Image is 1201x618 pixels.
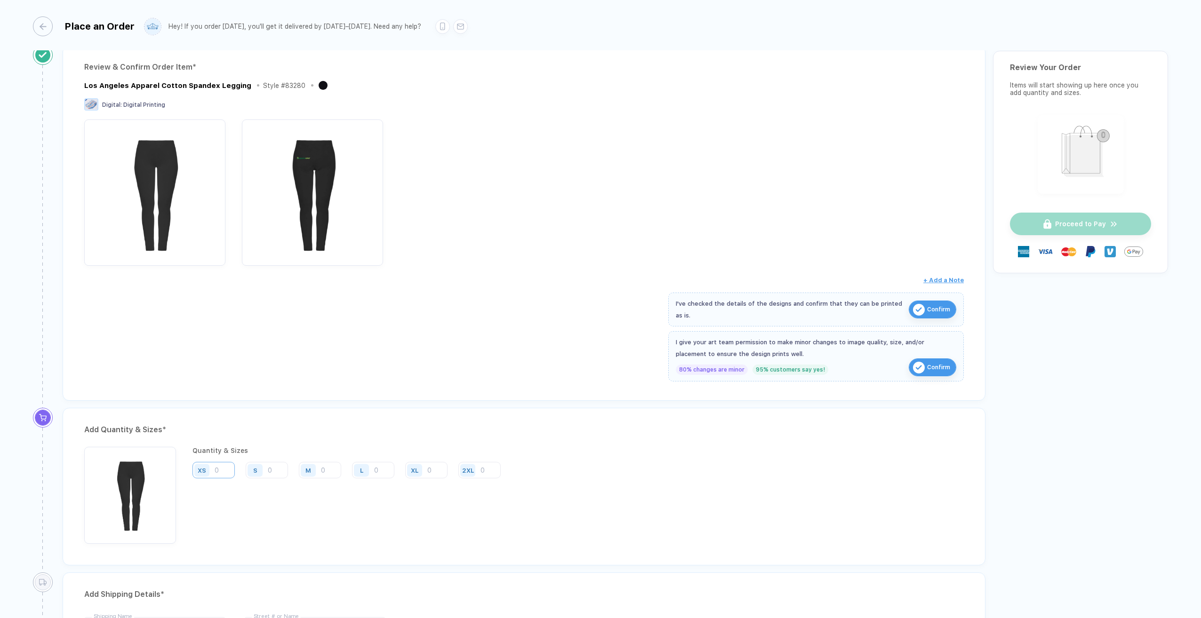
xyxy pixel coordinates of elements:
div: Add Quantity & Sizes [84,422,964,437]
img: 6ef28b10-146e-422c-98ff-70e4eb249e9b_nt_back_1759150158492.jpg [247,124,378,256]
img: user profile [144,18,161,35]
img: shopping_bag.png [1042,119,1120,188]
div: Items will start showing up here once you add quantity and sizes. [1010,81,1151,96]
span: Digital : [102,102,122,108]
div: Quantity & Sizes [192,447,508,454]
div: XL [411,467,418,474]
img: Venmo [1105,246,1116,257]
div: Review Your Order [1010,63,1151,72]
div: Los Angeles Apparel Cotton Spandex Legging [84,81,251,90]
div: I give your art team permission to make minor changes to image quality, size, and/or placement to... [676,336,956,360]
div: Hey! If you order [DATE], you'll get it delivered by [DATE]–[DATE]. Need any help? [168,23,421,31]
div: L [360,467,363,474]
div: 95% customers say yes! [753,364,828,375]
img: 6ef28b10-146e-422c-98ff-70e4eb249e9b_nt_front_1759150158490.jpg [89,124,221,256]
span: Confirm [927,360,950,375]
span: Confirm [927,302,950,317]
img: icon [913,362,925,373]
div: Style # 83280 [263,82,305,89]
img: visa [1038,244,1053,259]
img: GPay [1124,242,1143,261]
img: express [1018,246,1029,257]
span: + Add a Note [923,277,964,284]
div: 80% changes are minor [676,364,748,375]
div: M [305,467,311,474]
img: icon [913,304,925,316]
button: + Add a Note [923,273,964,288]
div: XS [198,467,206,474]
span: Digital Printing [123,102,165,108]
div: I've checked the details of the designs and confirm that they can be printed as is. [676,298,904,321]
div: Add Shipping Details [84,587,964,602]
button: iconConfirm [909,358,956,376]
div: Review & Confirm Order Item [84,60,964,75]
img: 6ef28b10-146e-422c-98ff-70e4eb249e9b_nt_front_1759150158490.jpg [89,452,171,534]
img: master-card [1061,244,1076,259]
button: iconConfirm [909,301,956,318]
div: S [253,467,257,474]
div: Place an Order [64,21,135,32]
img: Paypal [1085,246,1096,257]
div: 2XL [462,467,474,474]
img: Digital [84,98,98,111]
